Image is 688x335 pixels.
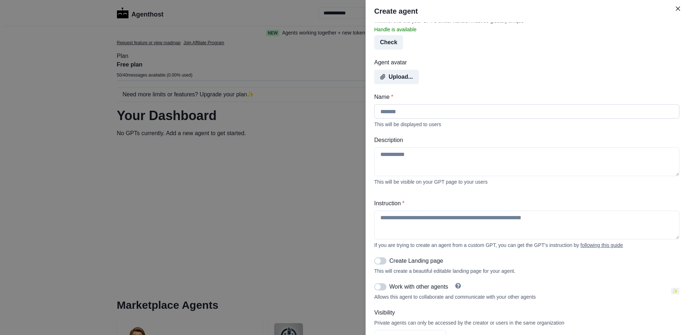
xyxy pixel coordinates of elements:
[580,242,623,248] a: following this guide
[374,27,679,32] div: Handle is available
[374,268,679,274] div: This will create a beautiful editable landing page for your agent.
[374,294,668,300] div: Allows this agent to collaborate and communicate with your other agents
[389,257,443,265] p: Create Landing page
[374,121,679,127] div: This will be displayed to users
[374,179,679,185] div: This will be visible on your GPT page to your users
[374,35,403,50] button: Check
[374,70,419,84] button: Upload...
[374,242,679,248] div: If you are trying to create an agent from a custom GPT, you can get the GPT's instruction by
[389,283,448,291] p: Work with other agents
[672,3,684,14] button: Close
[374,93,675,101] label: Name
[451,283,465,291] a: Help
[671,288,679,294] span: ✨
[374,308,675,317] label: Visibility
[374,136,675,144] label: Description
[374,199,675,208] label: Instruction
[451,283,465,289] button: Help
[374,320,679,326] div: Private agents can only be accessed by the creator or users in the same organization
[374,58,675,67] label: Agent avatar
